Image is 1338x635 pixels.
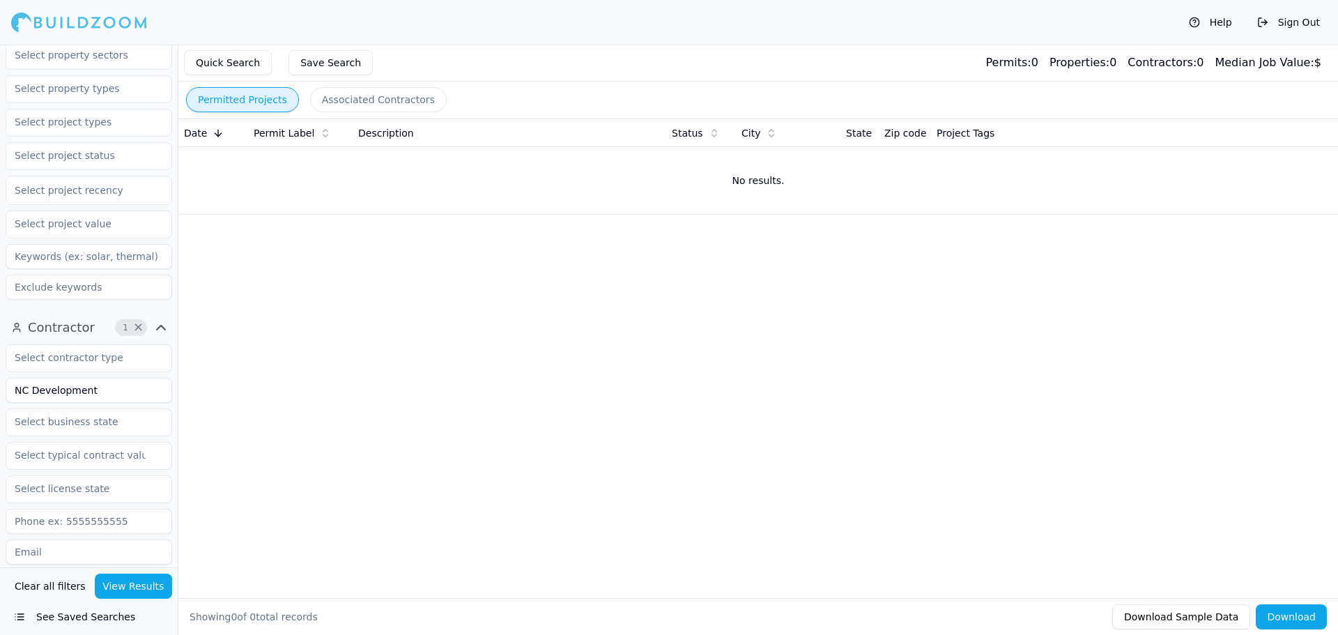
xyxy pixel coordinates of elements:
span: Median Job Value: [1215,56,1314,69]
button: Sign Out [1250,11,1327,33]
div: Showing of total records [190,610,318,624]
button: Help [1182,11,1239,33]
button: Clear all filters [11,574,89,599]
input: Phone ex: 5555555555 [6,509,172,534]
span: Permits: [985,56,1031,69]
button: Quick Search [184,50,272,75]
span: 0 [231,611,237,622]
span: Properties: [1049,56,1109,69]
button: Save Search [289,50,373,75]
input: Exclude keywords [6,275,172,300]
div: 0 [1049,54,1116,71]
input: Keywords (ex: solar, thermal) [6,244,172,269]
span: Project Tags [937,126,994,140]
td: No results. [178,147,1338,214]
span: State [846,126,872,140]
span: Contractor [28,318,95,337]
input: Select typical contract value [6,443,154,468]
span: 0 [249,611,256,622]
input: Business name [6,378,172,403]
button: Download Sample Data [1112,604,1250,629]
button: Associated Contractors [310,87,447,112]
input: Select project value [6,211,154,236]
span: Permit Label [254,126,314,140]
button: Permitted Projects [186,87,299,112]
span: Clear Contractor filters [133,324,144,331]
button: Contractor1Clear Contractor filters [6,316,172,339]
button: View Results [95,574,173,599]
input: Select contractor type [6,345,154,370]
input: Select business state [6,409,154,434]
input: Email [6,540,172,565]
span: Contractors: [1128,56,1197,69]
input: Select property sectors [6,43,154,68]
div: $ [1215,54,1321,71]
span: Status [672,126,703,140]
input: Select project types [6,109,154,135]
div: 0 [1128,54,1204,71]
button: See Saved Searches [6,604,172,629]
input: Select license state [6,476,154,501]
span: City [741,126,760,140]
span: Zip code [884,126,927,140]
input: Select property types [6,76,154,101]
button: Download [1256,604,1327,629]
span: Date [184,126,207,140]
span: Description [358,126,414,140]
div: 0 [985,54,1038,71]
input: Select project status [6,143,154,168]
span: 1 [118,321,132,335]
